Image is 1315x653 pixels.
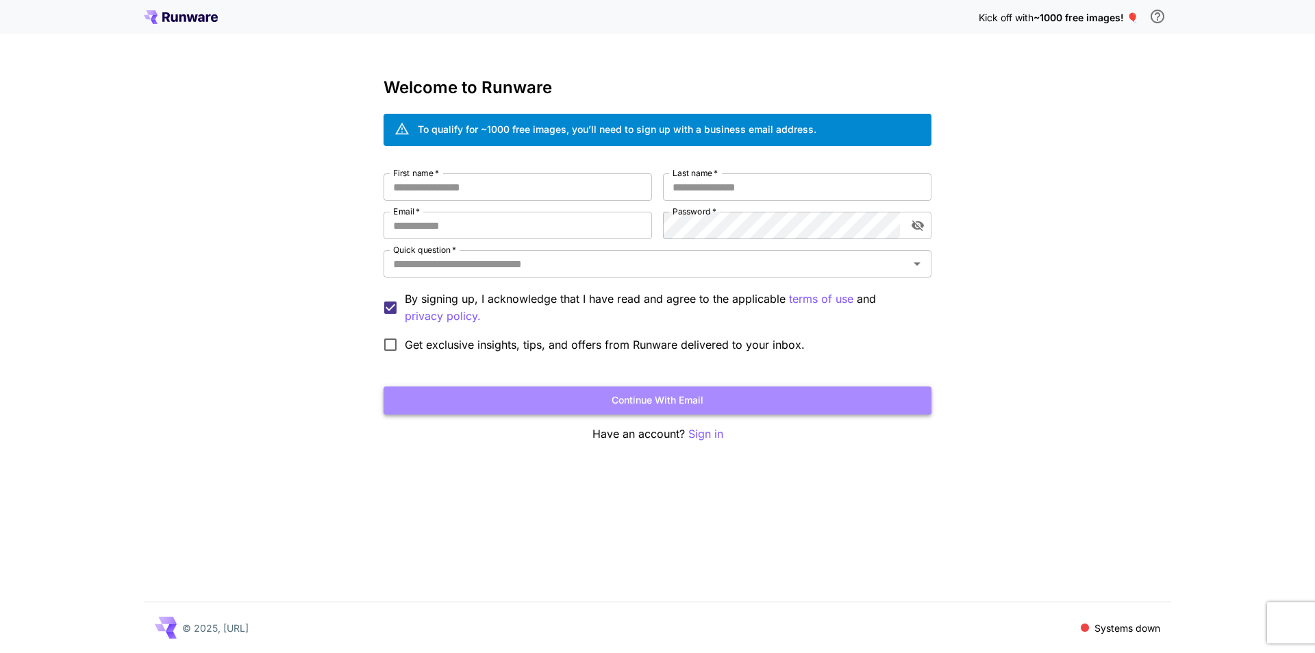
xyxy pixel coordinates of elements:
[907,254,927,273] button: Open
[405,336,805,353] span: Get exclusive insights, tips, and offers from Runware delivered to your inbox.
[979,12,1034,23] span: Kick off with
[393,244,456,256] label: Quick question
[418,122,816,136] div: To qualify for ~1000 free images, you’ll need to sign up with a business email address.
[789,291,853,308] p: terms of use
[393,206,420,217] label: Email
[905,213,930,238] button: toggle password visibility
[673,206,716,217] label: Password
[1034,12,1138,23] span: ~1000 free images! 🎈
[673,167,718,179] label: Last name
[405,308,481,325] p: privacy policy.
[789,291,853,308] button: By signing up, I acknowledge that I have read and agree to the applicable and privacy policy.
[384,426,931,443] p: Have an account?
[393,167,439,179] label: First name
[688,426,723,443] button: Sign in
[405,291,920,325] p: By signing up, I acknowledge that I have read and agree to the applicable and
[384,78,931,97] h3: Welcome to Runware
[182,621,249,635] p: © 2025, [URL]
[384,386,931,415] button: Continue with email
[1144,3,1171,30] button: In order to qualify for free credit, you need to sign up with a business email address and click ...
[405,308,481,325] button: By signing up, I acknowledge that I have read and agree to the applicable terms of use and
[1094,621,1160,635] p: Systems down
